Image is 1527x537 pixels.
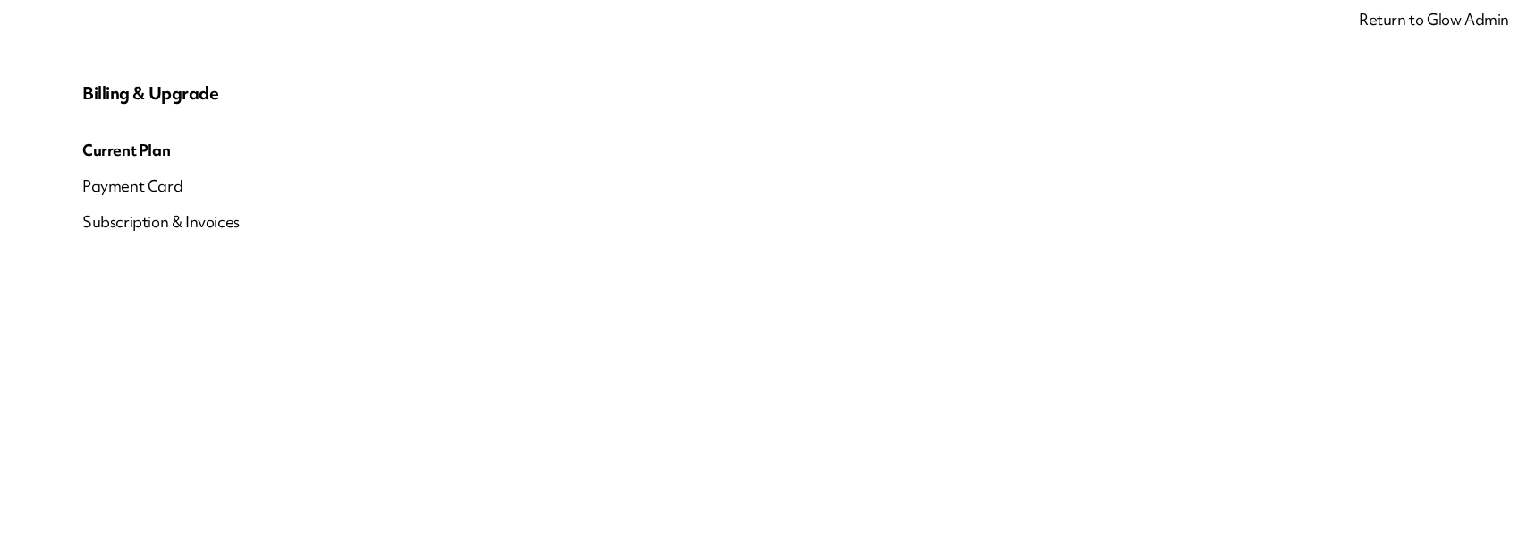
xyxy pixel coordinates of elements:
a: Return to Glow Admin [1359,9,1509,30]
p: Billing & Upgrade [82,82,1445,104]
a: Subscription & Invoices [82,211,240,247]
div: Current Plan [82,140,240,161]
div: Payment Card [82,175,240,197]
div: Subscription & Invoices [82,211,240,233]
